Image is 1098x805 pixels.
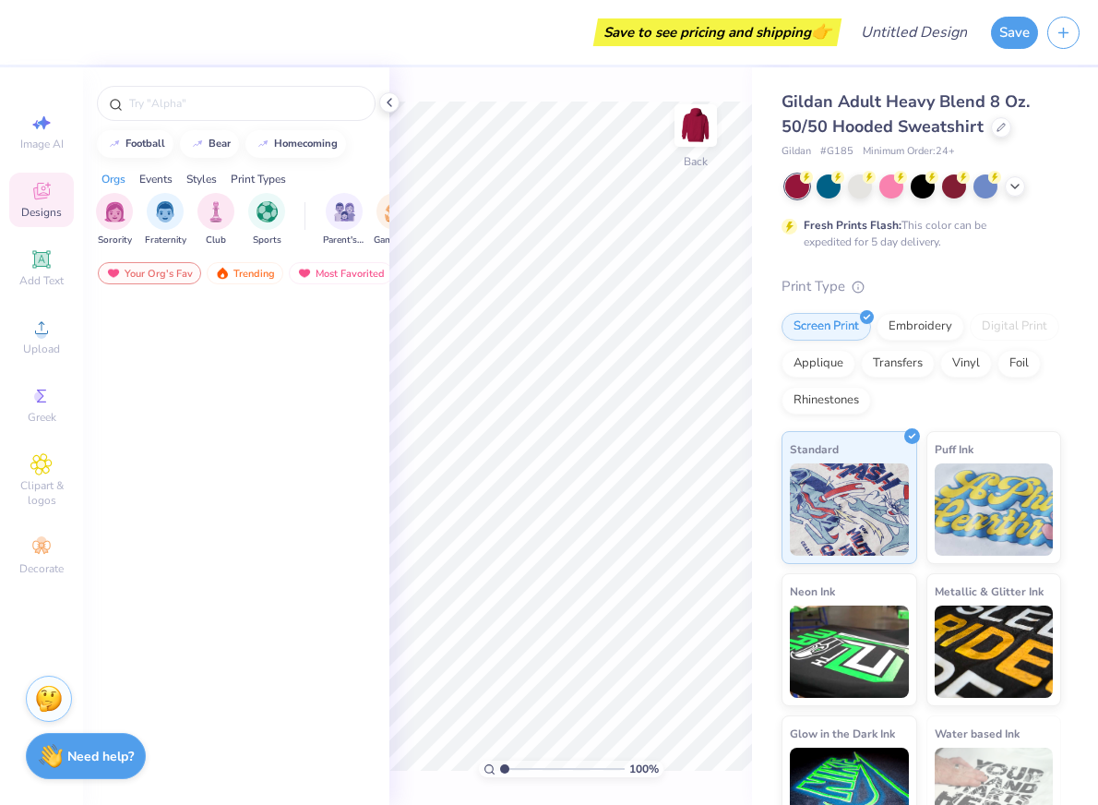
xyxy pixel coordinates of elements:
[790,463,909,556] img: Standard
[206,201,226,222] img: Club Image
[374,193,416,247] button: filter button
[782,90,1030,138] span: Gildan Adult Heavy Blend 8 Oz. 50/50 Hooded Sweatshirt
[180,130,239,158] button: bear
[804,218,901,233] strong: Fresh Prints Flash:
[804,217,1031,250] div: This color can be expedited for 5 day delivery.
[790,582,835,601] span: Neon Ink
[257,201,278,222] img: Sports Image
[790,439,839,459] span: Standard
[197,193,234,247] button: filter button
[190,138,205,150] img: trend_line.gif
[20,137,64,151] span: Image AI
[782,387,871,415] div: Rhinestones
[629,761,659,777] span: 100 %
[19,273,64,288] span: Add Text
[863,144,955,160] span: Minimum Order: 24 +
[935,582,1044,601] span: Metallic & Glitter Ink
[598,18,837,46] div: Save to see pricing and shipping
[374,234,416,247] span: Game Day
[139,171,173,187] div: Events
[790,606,909,698] img: Neon Ink
[820,144,853,160] span: # G185
[970,313,1059,341] div: Digital Print
[9,478,74,508] span: Clipart & logos
[861,350,935,378] div: Transfers
[28,410,56,425] span: Greek
[98,262,201,284] div: Your Org's Fav
[207,262,283,284] div: Trending
[935,463,1054,556] img: Puff Ink
[209,138,231,149] div: bear
[145,193,186,247] button: filter button
[104,201,125,222] img: Sorority Image
[127,94,364,113] input: Try "Alpha"
[677,107,714,144] img: Back
[125,138,165,149] div: football
[248,193,285,247] button: filter button
[96,193,133,247] button: filter button
[935,439,973,459] span: Puff Ink
[782,350,855,378] div: Applique
[323,193,365,247] div: filter for Parent's Weekend
[274,138,338,149] div: homecoming
[323,193,365,247] button: filter button
[782,144,811,160] span: Gildan
[790,724,895,743] span: Glow in the Dark Ink
[253,234,281,247] span: Sports
[374,193,416,247] div: filter for Game Day
[155,201,175,222] img: Fraternity Image
[334,201,355,222] img: Parent's Weekend Image
[323,234,365,247] span: Parent's Weekend
[107,138,122,150] img: trend_line.gif
[98,234,132,247] span: Sorority
[245,130,346,158] button: homecoming
[96,193,133,247] div: filter for Sorority
[385,201,406,222] img: Game Day Image
[782,313,871,341] div: Screen Print
[101,171,125,187] div: Orgs
[935,606,1054,698] img: Metallic & Glitter Ink
[991,17,1038,49] button: Save
[186,171,217,187] div: Styles
[23,342,60,356] span: Upload
[145,234,186,247] span: Fraternity
[289,262,393,284] div: Most Favorited
[248,193,285,247] div: filter for Sports
[197,193,234,247] div: filter for Club
[877,313,964,341] div: Embroidery
[997,350,1041,378] div: Foil
[297,267,312,280] img: most_fav.gif
[106,267,121,280] img: most_fav.gif
[231,171,286,187] div: Print Types
[21,205,62,220] span: Designs
[846,14,982,51] input: Untitled Design
[811,20,831,42] span: 👉
[782,276,1061,297] div: Print Type
[215,267,230,280] img: trending.gif
[97,130,173,158] button: football
[67,748,134,765] strong: Need help?
[935,724,1020,743] span: Water based Ink
[256,138,270,150] img: trend_line.gif
[145,193,186,247] div: filter for Fraternity
[940,350,992,378] div: Vinyl
[206,234,226,247] span: Club
[684,153,708,170] div: Back
[19,561,64,576] span: Decorate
